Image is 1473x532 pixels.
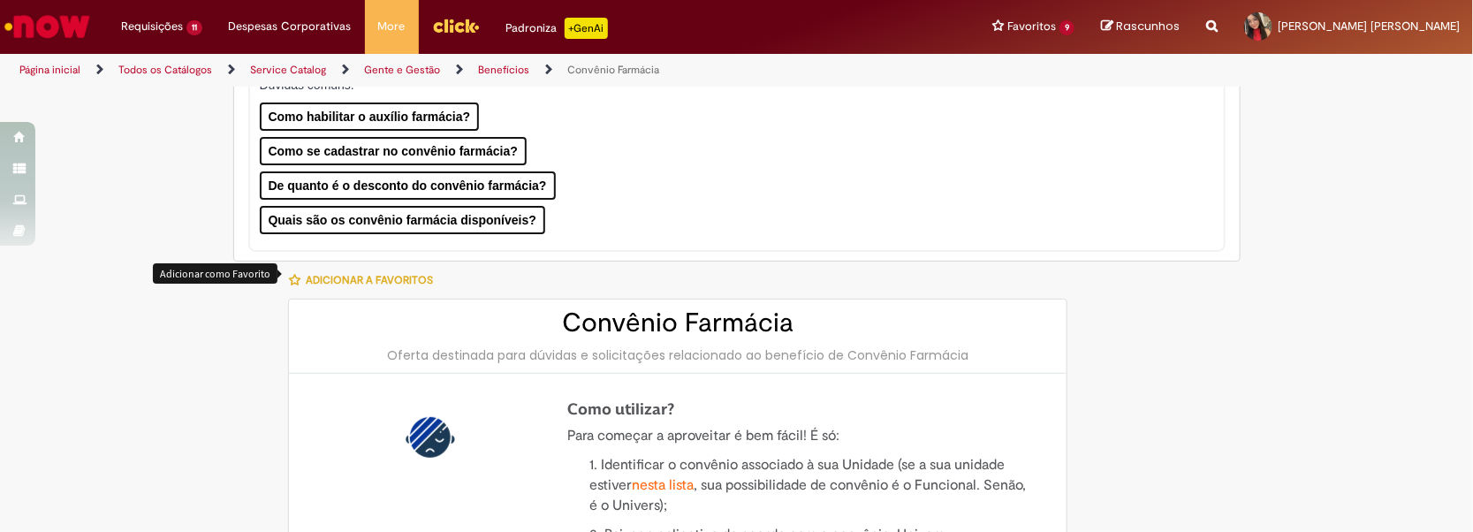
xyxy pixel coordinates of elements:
p: +GenAi [565,18,608,39]
span: Favoritos [1007,18,1056,35]
span: 11 [186,20,202,35]
div: Adicionar como Favorito [153,263,277,284]
img: click_logo_yellow_360x200.png [432,12,480,39]
h2: Convênio Farmácia [307,308,1049,338]
button: Como se cadastrar no convênio farmácia? [260,137,527,165]
h4: Como utilizar? [567,400,1036,418]
span: [PERSON_NAME] [PERSON_NAME] [1278,19,1460,34]
div: Padroniza [506,18,608,39]
span: Rascunhos [1116,18,1180,34]
span: More [378,18,406,35]
img: Convênio Farmácia [402,409,459,466]
button: De quanto é o desconto do convênio farmácia? [260,171,556,200]
button: Quais são os convênio farmácia disponíveis? [260,206,545,234]
a: nesta lista [632,476,694,494]
a: Rascunhos [1101,19,1180,35]
span: Adicionar a Favoritos [306,273,433,287]
button: Adicionar a Favoritos [288,262,443,299]
img: ServiceNow [2,9,93,44]
a: Página inicial [19,63,80,77]
a: Service Catalog [250,63,326,77]
div: Oferta destinada para dúvidas e solicitações relacionado ao benefício de Convênio Farmácia [307,346,1049,364]
span: Requisições [121,18,183,35]
span: 9 [1059,20,1074,35]
span: Despesas Corporativas [229,18,352,35]
button: Como habilitar o auxílio farmácia? [260,103,480,131]
a: Benefícios [478,63,529,77]
p: 1. Identificar o convênio associado à sua Unidade (se a sua unidade estiver , sua possibilidade d... [589,455,1036,516]
ul: Trilhas de página [13,54,968,87]
p: Para começar a aproveitar é bem fácil! É só: [567,426,1036,446]
a: Convênio Farmácia [567,63,659,77]
a: Gente e Gestão [364,63,440,77]
a: Todos os Catálogos [118,63,212,77]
